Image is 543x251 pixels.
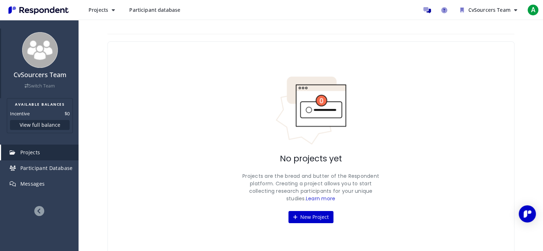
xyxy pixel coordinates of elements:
a: Participant database [124,4,186,16]
a: Message participants [420,3,434,17]
button: CvSourcers Team [454,4,523,16]
span: Participant database [129,6,180,13]
span: Participant Database [20,165,73,171]
span: A [527,4,539,16]
h2: AVAILABLE BALANCES [10,101,70,107]
h4: CvSourcers Team [5,71,75,79]
section: Balance summary [7,98,73,133]
h2: No projects yet [280,154,342,164]
a: Learn more [306,195,336,202]
span: Projects [20,149,40,156]
p: Projects are the bread and butter of the Respondent platform. Creating a project allows you to st... [240,172,382,202]
dd: $0 [65,110,70,117]
button: Projects [83,4,121,16]
button: View full balance [10,120,70,130]
button: A [526,4,540,16]
img: team_avatar_256.png [22,32,58,68]
a: Help and support [437,3,451,17]
span: Projects [89,6,108,13]
div: Open Intercom Messenger [519,205,536,222]
span: CvSourcers Team [468,6,511,13]
img: Respondent [6,4,71,16]
dt: Incentive [10,110,30,117]
span: Messages [20,180,45,187]
img: No projects indicator [275,76,347,145]
a: Switch Team [25,83,55,89]
button: New Project [288,211,333,223]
